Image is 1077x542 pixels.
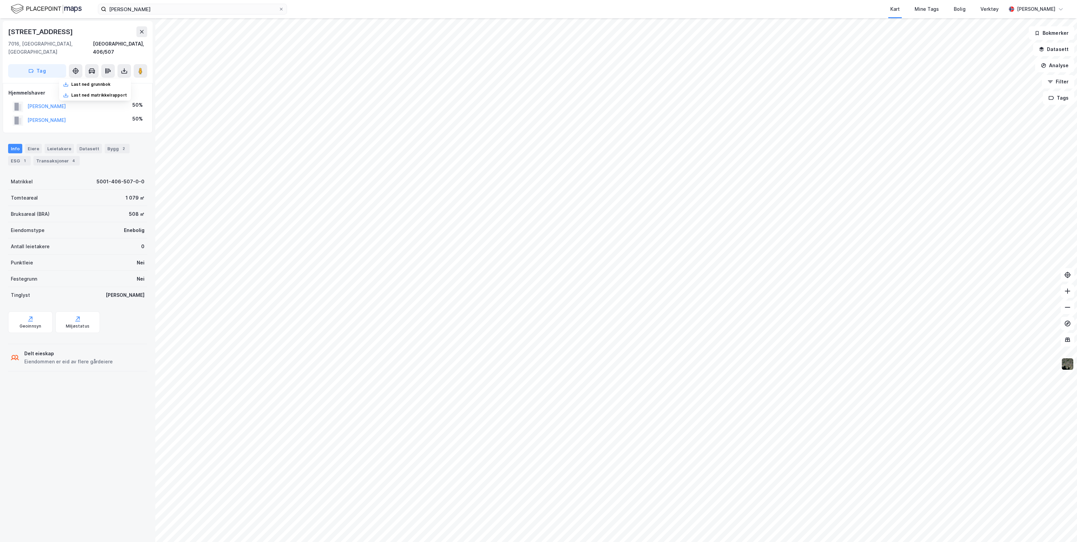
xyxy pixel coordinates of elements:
div: Hjemmelshaver [8,89,147,97]
div: Verktøy [980,5,999,13]
div: [PERSON_NAME] [1017,5,1055,13]
div: Eiendommen er eid av flere gårdeiere [24,358,113,366]
div: 7016, [GEOGRAPHIC_DATA], [GEOGRAPHIC_DATA] [8,40,93,56]
div: 508 ㎡ [129,210,145,218]
div: Tinglyst [11,291,30,299]
img: logo.f888ab2527a4732fd821a326f86c7f29.svg [11,3,82,15]
div: [PERSON_NAME] [106,291,145,299]
div: [GEOGRAPHIC_DATA], 406/507 [93,40,147,56]
div: Transaksjoner [33,156,80,165]
div: Kart [890,5,900,13]
div: Geoinnsyn [20,324,42,329]
div: 50% [132,115,143,123]
div: 4 [70,157,77,164]
button: Datasett [1033,43,1074,56]
div: ESG [8,156,31,165]
iframe: Chat Widget [1043,510,1077,542]
div: 5001-406-507-0-0 [97,178,145,186]
div: Punktleie [11,259,33,267]
div: Bruksareal (BRA) [11,210,50,218]
img: 9k= [1061,358,1074,370]
div: 50% [132,101,143,109]
div: Last ned grunnbok [71,82,110,87]
div: 2 [120,145,127,152]
div: Last ned matrikkelrapport [71,93,127,98]
div: Info [8,144,22,153]
div: Enebolig [124,226,145,234]
div: Matrikkel [11,178,33,186]
button: Analyse [1035,59,1074,72]
div: Mine Tags [915,5,939,13]
div: 1 [21,157,28,164]
input: Søk på adresse, matrikkel, gårdeiere, leietakere eller personer [106,4,279,14]
div: Datasett [77,144,102,153]
div: 0 [141,242,145,251]
div: Tomteareal [11,194,38,202]
div: Nei [137,259,145,267]
div: Miljøstatus [66,324,89,329]
button: Filter [1042,75,1074,88]
div: Eiendomstype [11,226,45,234]
button: Tag [8,64,66,78]
div: Bolig [954,5,966,13]
button: Bokmerker [1029,26,1074,40]
div: Eiere [25,144,42,153]
div: Leietakere [45,144,74,153]
div: [STREET_ADDRESS] [8,26,74,37]
div: Antall leietakere [11,242,50,251]
div: Bygg [105,144,130,153]
div: Delt eieskap [24,350,113,358]
button: Tags [1043,91,1074,105]
div: 1 079 ㎡ [126,194,145,202]
div: Festegrunn [11,275,37,283]
div: Nei [137,275,145,283]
